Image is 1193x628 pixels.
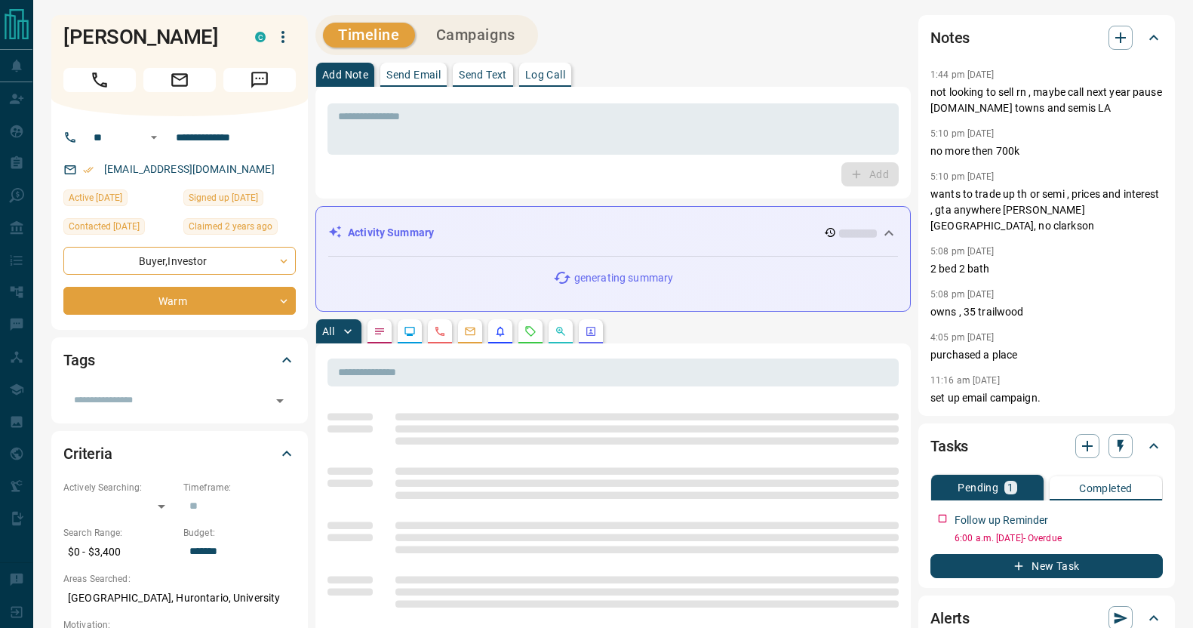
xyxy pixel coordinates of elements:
p: Pending [958,482,998,493]
p: 1 [1007,482,1013,493]
h1: [PERSON_NAME] [63,25,232,49]
div: Tasks [930,428,1163,464]
span: Email [143,68,216,92]
div: Notes [930,20,1163,56]
p: [GEOGRAPHIC_DATA], Hurontario, University [63,586,296,611]
svg: Emails [464,325,476,337]
p: Add Note [322,69,368,80]
p: 5:10 pm [DATE] [930,128,995,139]
p: purchased a place [930,347,1163,363]
p: 4:05 pm [DATE] [930,332,995,343]
p: no more then 700k [930,143,1163,159]
p: Search Range: [63,526,176,540]
div: Buyer , Investor [63,247,296,275]
svg: Lead Browsing Activity [404,325,416,337]
span: Active [DATE] [69,190,122,205]
div: Fri Aug 10 2018 [183,189,296,211]
a: [EMAIL_ADDRESS][DOMAIN_NAME] [104,163,275,175]
svg: Notes [374,325,386,337]
p: set up email campaign. [930,390,1163,406]
p: not looking to sell rn , maybe call next year pause [DOMAIN_NAME] towns and semis LA [930,85,1163,116]
p: 1:44 pm [DATE] [930,69,995,80]
p: Send Email [386,69,441,80]
p: All [322,326,334,337]
div: Tags [63,342,296,378]
button: Timeline [323,23,415,48]
p: 5:08 pm [DATE] [930,246,995,257]
div: Criteria [63,436,296,472]
p: Send Text [459,69,507,80]
button: New Task [930,554,1163,578]
div: Warm [63,287,296,315]
h2: Notes [930,26,970,50]
h2: Criteria [63,442,112,466]
span: Signed up [DATE] [189,190,258,205]
button: Campaigns [421,23,530,48]
span: Message [223,68,296,92]
p: Log Call [525,69,565,80]
svg: Agent Actions [585,325,597,337]
p: 11:16 am [DATE] [930,375,1000,386]
svg: Email Verified [83,165,94,175]
p: $0 - $3,400 [63,540,176,565]
p: 2 bed 2 bath [930,261,1163,277]
h2: Tasks [930,434,968,458]
p: Actively Searching: [63,481,176,494]
p: Budget: [183,526,296,540]
svg: Opportunities [555,325,567,337]
p: Activity Summary [348,225,434,241]
p: Completed [1079,483,1133,494]
p: wants to trade up th or semi , prices and interest , gta anywhere [PERSON_NAME] [GEOGRAPHIC_DATA]... [930,186,1163,234]
p: Follow up Reminder [955,513,1048,528]
span: Contacted [DATE] [69,219,140,234]
div: Activity Summary [328,219,898,247]
div: Sun Jul 27 2025 [63,189,176,211]
p: 5:10 pm [DATE] [930,171,995,182]
p: 5:08 pm [DATE] [930,289,995,300]
svg: Requests [524,325,537,337]
svg: Calls [434,325,446,337]
p: owns , 35 trailwood [930,304,1163,320]
div: Thu Jul 27 2023 [183,218,296,239]
span: Call [63,68,136,92]
p: generating summary [574,270,673,286]
p: Areas Searched: [63,572,296,586]
button: Open [269,390,291,411]
p: Timeframe: [183,481,296,494]
div: Wed Dec 08 2021 [63,218,176,239]
svg: Listing Alerts [494,325,506,337]
span: Claimed 2 years ago [189,219,272,234]
h2: Tags [63,348,94,372]
div: condos.ca [255,32,266,42]
p: 6:00 a.m. [DATE] - Overdue [955,531,1163,545]
button: Open [145,128,163,146]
